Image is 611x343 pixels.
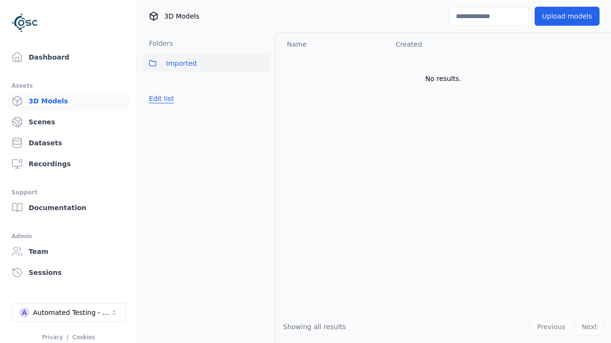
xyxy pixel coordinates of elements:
[67,334,69,341] span: |
[143,39,173,48] h3: Folders
[275,56,611,101] td: No results.
[11,80,126,91] div: Assets
[20,308,29,317] div: A
[388,33,503,56] th: Created
[11,187,126,198] div: Support
[8,154,129,173] a: Recordings
[164,11,199,21] span: 3D Models
[8,91,129,111] a: 3D Models
[8,263,129,282] a: Sessions
[73,334,95,341] a: Cookies
[33,308,110,317] div: Automated Testing - Playwright
[275,33,388,56] th: Name
[8,112,129,131] a: Scenes
[143,90,179,107] button: Edit list
[8,133,129,152] a: Datasets
[11,303,126,322] button: Select a workspace
[143,54,269,73] button: Imported
[8,48,129,67] a: Dashboard
[42,334,63,341] a: Privacy
[8,242,129,261] a: Team
[11,231,126,242] div: Admin
[8,198,129,217] a: Documentation
[11,10,38,36] img: Logo
[535,7,600,26] button: Upload models
[166,58,197,69] span: Imported
[283,323,346,331] span: Showing all results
